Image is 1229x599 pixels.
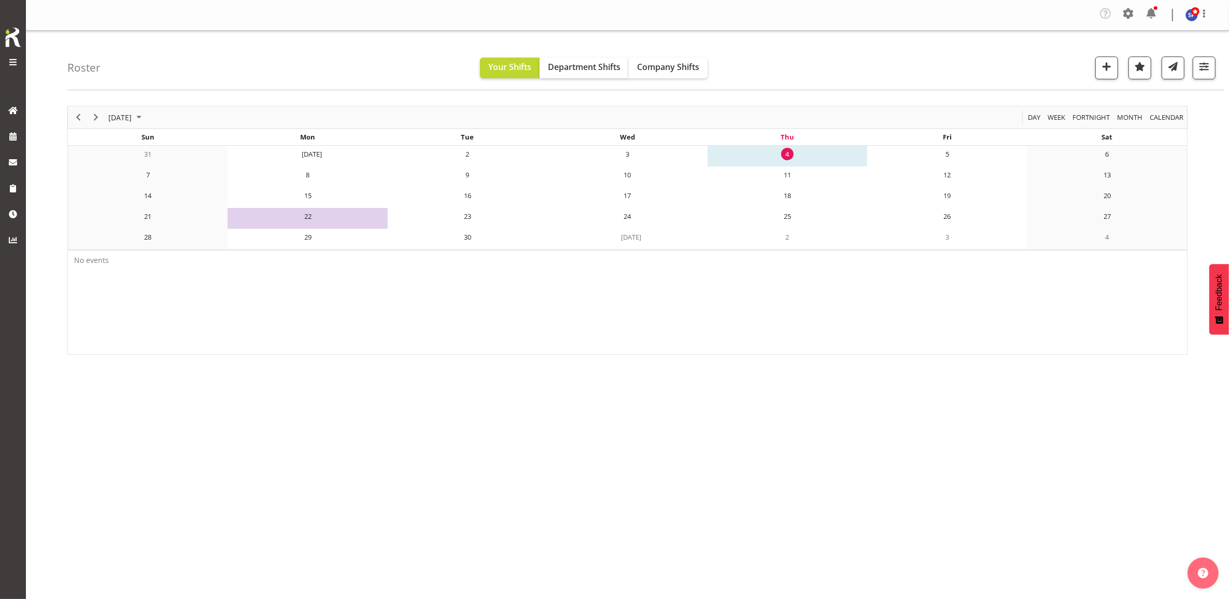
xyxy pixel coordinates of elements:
[1193,57,1216,79] button: Filter Shifts
[1047,111,1066,124] span: Week
[302,148,314,160] div: [DATE]
[1101,231,1113,243] div: 4
[621,189,633,202] div: 17
[302,210,314,222] div: 22
[488,61,531,73] span: Your Shifts
[621,148,633,160] div: 3
[1209,264,1229,335] button: Feedback - Show survey
[89,111,103,124] button: Next
[461,132,474,142] span: Tue
[941,189,953,202] div: 19
[461,169,474,181] div: 9
[1101,132,1112,142] span: Sat
[781,132,794,142] span: Thu
[302,231,314,243] div: 29
[540,58,629,78] button: Department Shifts
[1071,111,1111,124] span: Fortnight
[300,132,315,142] span: Mon
[67,62,101,74] h4: Roster
[943,132,952,142] span: Fri
[68,146,1187,250] table: of September 2025
[548,61,620,73] span: Department Shifts
[1071,111,1112,124] button: Fortnight
[461,148,474,160] div: 2
[1128,57,1151,79] button: Highlight an important date within the roster.
[941,231,953,243] div: 3
[1026,111,1042,124] button: Timeline Day
[72,250,1183,271] div: No events
[302,189,314,202] div: 15
[87,106,105,128] div: Next
[1101,210,1113,222] div: 27
[142,169,154,181] div: 7
[1148,111,1185,124] button: Month
[941,148,953,160] div: 5
[620,132,635,142] span: Wed
[72,111,86,124] button: Previous
[1214,274,1224,311] span: Feedback
[142,148,154,160] div: 31
[107,111,146,124] button: September 2025
[1162,57,1184,79] button: Send a list of all shifts for the selected filtered period to all rostered employees.
[781,210,794,222] div: 25
[480,58,540,78] button: Your Shifts
[621,169,633,181] div: 10
[941,169,953,181] div: 12
[1101,148,1113,160] div: 6
[637,61,699,73] span: Company Shifts
[1095,57,1118,79] button: Add a new shift
[1101,169,1113,181] div: 13
[781,231,794,243] div: 2
[302,169,314,181] div: 8
[1116,111,1143,124] span: Month
[781,169,794,181] div: 11
[142,210,154,222] div: 21
[781,189,794,202] div: 18
[621,231,633,243] div: [DATE]
[629,58,708,78] button: Company Shifts
[1198,568,1208,578] img: help-xxl-2.png
[1101,189,1113,202] div: 20
[142,231,154,243] div: 28
[1027,111,1041,124] span: Day
[142,132,154,142] span: Sun
[69,106,87,128] div: Previous
[1115,111,1145,124] button: Timeline Month
[461,231,474,243] div: 30
[461,210,474,222] div: 23
[67,106,1188,355] div: of September 2025
[1149,111,1184,124] span: calendar
[142,189,154,202] div: 14
[1046,111,1067,124] button: Timeline Week
[941,210,953,222] div: 26
[621,210,633,222] div: 24
[461,189,474,202] div: 16
[107,111,133,124] span: [DATE]
[3,26,23,49] img: Rosterit icon logo
[781,148,794,160] div: 4
[1185,9,1198,21] img: smt-planning7541.jpg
